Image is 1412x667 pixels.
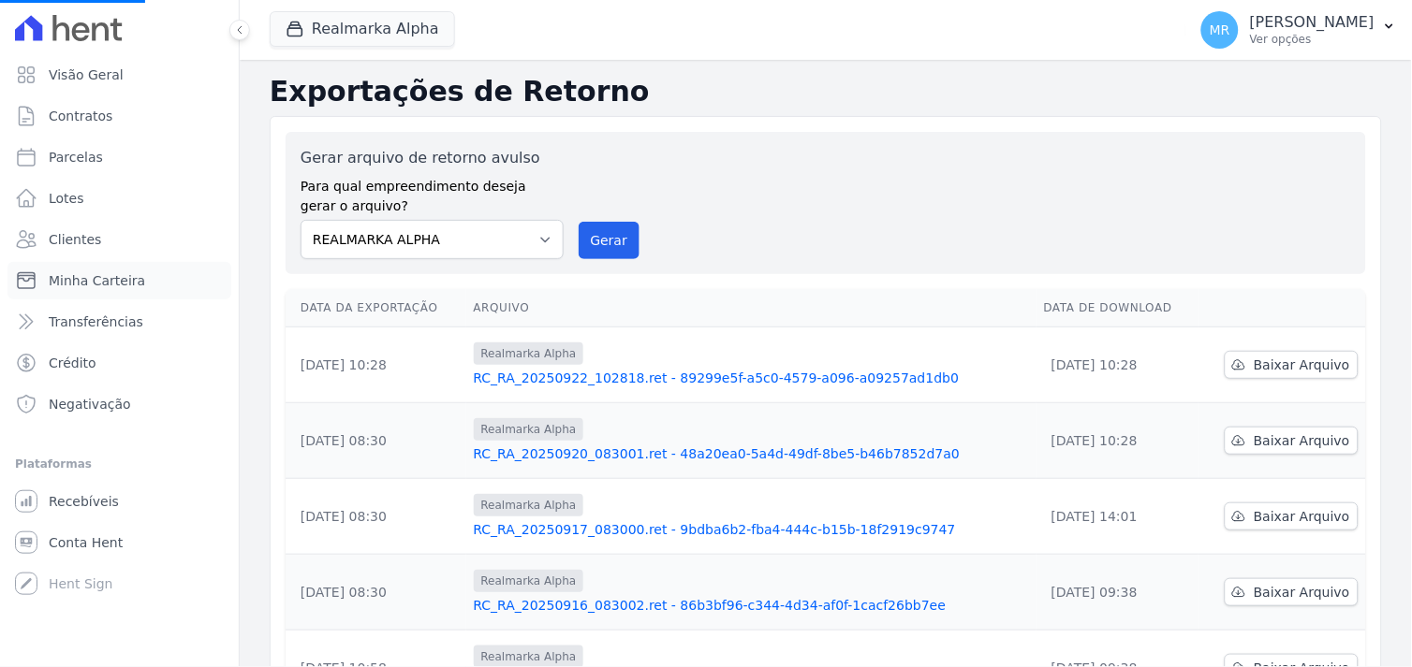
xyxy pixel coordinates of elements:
[1037,327,1199,403] td: [DATE] 10:28
[270,11,455,47] button: Realmarka Alpha
[7,221,231,258] a: Clientes
[49,492,119,511] span: Recebíveis
[474,520,1029,539] a: RC_RA_20250917_083000.ret - 9bdba6b2-fba4-444c-b15b-18f2919c9747
[49,271,145,290] span: Minha Carteira
[49,148,103,167] span: Parcelas
[1225,427,1359,455] a: Baixar Arquivo
[7,180,231,217] a: Lotes
[1225,502,1359,530] a: Baixar Arquivo
[1225,351,1359,379] a: Baixar Arquivo
[7,262,231,299] a: Minha Carteira
[1254,355,1350,374] span: Baixar Arquivo
[49,354,96,372] span: Crédito
[1210,23,1230,36] span: MR
[1254,583,1350,602] span: Baixar Arquivo
[474,596,1029,615] a: RC_RA_20250916_083002.ret - 86b3bf96-c344-4d34-af0f-1cacf26bb7ee
[1225,578,1359,606] a: Baixar Arquivo
[7,97,231,135] a: Contratos
[474,342,584,365] span: Realmarka Alpha
[1254,431,1350,450] span: Baixar Arquivo
[286,289,466,327] th: Data da Exportação
[474,418,584,441] span: Realmarka Alpha
[1250,13,1375,32] p: [PERSON_NAME]
[15,453,224,475] div: Plataformas
[270,75,1382,109] h2: Exportações de Retorno
[1250,32,1375,47] p: Ver opções
[301,147,564,169] label: Gerar arquivo de retorno avulso
[286,479,466,555] td: [DATE] 08:30
[1037,289,1199,327] th: Data de Download
[466,289,1037,327] th: Arquivo
[474,570,584,592] span: Realmarka Alpha
[1186,4,1412,56] button: MR [PERSON_NAME] Ver opções
[7,138,231,176] a: Parcelas
[49,533,123,552] span: Conta Hent
[1037,555,1199,631] td: [DATE] 09:38
[49,107,112,125] span: Contratos
[474,494,584,516] span: Realmarka Alpha
[7,385,231,423] a: Negativação
[49,395,131,413] span: Negativação
[579,222,640,259] button: Gerar
[7,56,231,94] a: Visão Geral
[7,483,231,520] a: Recebíveis
[1037,479,1199,555] td: [DATE] 14:01
[49,65,124,84] span: Visão Geral
[1254,507,1350,526] span: Baixar Arquivo
[286,327,466,403] td: [DATE] 10:28
[286,555,466,631] td: [DATE] 08:30
[286,403,466,479] td: [DATE] 08:30
[1037,403,1199,479] td: [DATE] 10:28
[49,312,143,331] span: Transferências
[7,303,231,341] a: Transferências
[49,230,101,249] span: Clientes
[474,369,1029,387] a: RC_RA_20250922_102818.ret - 89299e5f-a5c0-4579-a096-a09257ad1db0
[7,524,231,561] a: Conta Hent
[49,189,84,208] span: Lotes
[7,344,231,382] a: Crédito
[301,169,564,216] label: Para qual empreendimento deseja gerar o arquivo?
[474,444,1029,463] a: RC_RA_20250920_083001.ret - 48a20ea0-5a4d-49df-8be5-b46b7852d7a0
